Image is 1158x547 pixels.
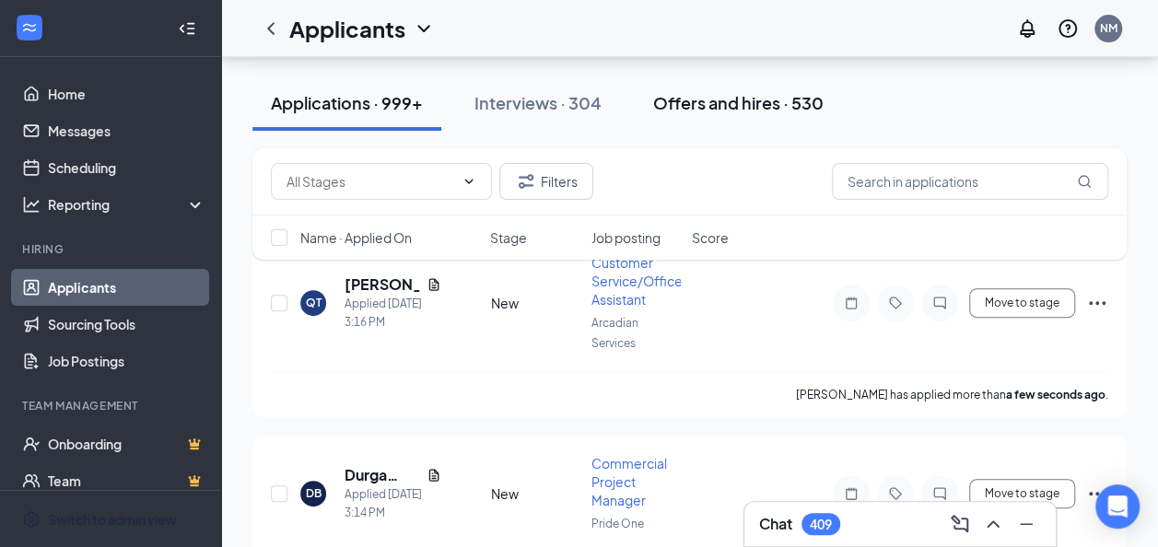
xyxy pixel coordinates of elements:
a: Messages [48,112,205,149]
svg: Analysis [22,195,41,214]
a: Job Postings [48,343,205,379]
h1: Applicants [289,13,405,44]
button: ChevronUp [978,509,1008,539]
div: QT [306,295,322,310]
h3: Chat [759,514,792,534]
input: Search in applications [832,163,1108,200]
svg: Minimize [1015,513,1037,535]
button: Minimize [1012,509,1041,539]
div: 409 [810,517,832,532]
span: Commercial Project Manager [591,455,667,508]
div: Applied [DATE] 3:16 PM [345,295,441,332]
button: ComposeMessage [945,509,975,539]
span: Score [692,228,729,247]
svg: Document [427,468,441,483]
button: Move to stage [969,288,1075,318]
a: TeamCrown [48,462,205,499]
div: Applications · 999+ [271,91,423,114]
h5: Durga Bokka [345,465,419,485]
div: Reporting [48,195,206,214]
div: Hiring [22,241,202,257]
span: Arcadian Services [591,316,638,350]
svg: Ellipses [1086,292,1108,314]
svg: Collapse [178,19,196,38]
svg: Settings [22,510,41,529]
svg: ChevronDown [462,174,476,189]
div: Applied [DATE] 3:14 PM [345,485,441,522]
svg: ChatInactive [929,486,951,501]
svg: Document [427,277,441,292]
svg: ChevronDown [413,17,435,40]
button: Filter Filters [499,163,593,200]
svg: Ellipses [1086,483,1108,505]
svg: Notifications [1016,17,1038,40]
a: Home [48,76,205,112]
button: Move to stage [969,479,1075,508]
svg: ComposeMessage [949,513,971,535]
svg: MagnifyingGlass [1077,174,1092,189]
h5: [PERSON_NAME] [345,274,419,295]
b: a few seconds ago [1006,388,1105,402]
p: [PERSON_NAME] has applied more than . [796,387,1108,402]
svg: ChatInactive [929,296,951,310]
div: Interviews · 304 [474,91,602,114]
svg: WorkstreamLogo [20,18,39,37]
svg: ChevronLeft [260,17,282,40]
div: Offers and hires · 530 [653,91,824,114]
a: Sourcing Tools [48,306,205,343]
svg: Tag [884,486,907,501]
a: Applicants [48,269,205,306]
div: Switch to admin view [48,510,177,529]
span: Job posting [591,228,660,247]
a: Scheduling [48,149,205,186]
svg: Note [840,486,862,501]
svg: ChevronUp [982,513,1004,535]
span: Pride One [591,517,644,530]
span: Name · Applied On [300,228,412,247]
div: Open Intercom Messenger [1095,484,1140,529]
span: Customer Service/Office Assistant [591,254,683,308]
svg: Tag [884,296,907,310]
input: All Stages [287,171,454,192]
div: NM [1100,20,1117,36]
div: Team Management [22,398,202,413]
svg: QuestionInfo [1057,17,1079,40]
a: OnboardingCrown [48,425,205,462]
div: DB [306,485,322,501]
div: New [491,484,580,503]
svg: Note [840,296,862,310]
div: New [491,294,580,312]
span: Stage [490,228,527,247]
svg: Filter [515,170,537,192]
